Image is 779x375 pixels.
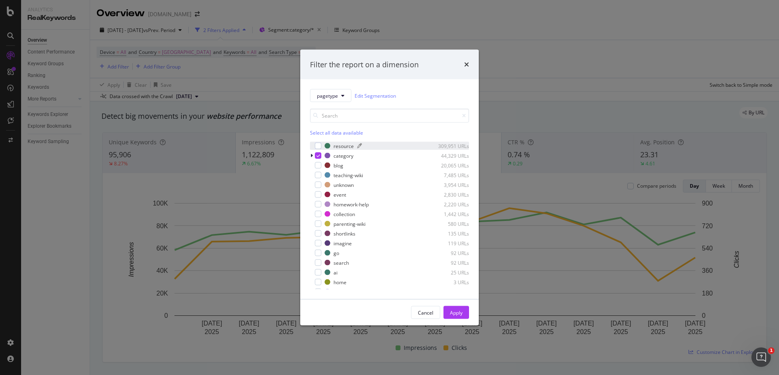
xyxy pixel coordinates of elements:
[310,109,469,123] input: Search
[334,240,352,246] div: imagine
[429,288,469,295] div: 2 URLs
[334,171,363,178] div: teaching-wiki
[310,129,469,136] div: Select all data available
[768,347,775,354] span: 1
[334,210,355,217] div: collection
[429,191,469,198] div: 2,830 URLs
[429,201,469,208] div: 2,220 URLs
[429,279,469,285] div: 3 URLs
[334,152,353,159] div: category
[334,201,369,208] div: homework-help
[464,59,469,70] div: times
[429,210,469,217] div: 1,442 URLs
[429,162,469,169] div: 20,065 URLs
[429,220,469,227] div: 580 URLs
[310,89,351,102] button: pagetype
[429,142,469,149] div: 309,951 URLs
[429,240,469,246] div: 119 URLs
[429,152,469,159] div: 44,329 URLs
[429,269,469,276] div: 25 URLs
[310,59,419,70] div: Filter the report on a dimension
[443,306,469,319] button: Apply
[334,249,339,256] div: go
[429,171,469,178] div: 7,485 URLs
[411,306,440,319] button: Cancel
[429,230,469,237] div: 135 URLs
[334,230,355,237] div: shortlinks
[334,191,346,198] div: event
[355,91,396,100] a: Edit Segmentation
[334,269,338,276] div: ai
[334,142,354,149] div: resource
[429,181,469,188] div: 3,954 URLs
[334,259,349,266] div: search
[751,347,771,367] iframe: Intercom live chat
[418,309,433,316] div: Cancel
[429,259,469,266] div: 92 URLs
[334,162,343,169] div: blog
[334,220,366,227] div: parenting-wiki
[429,249,469,256] div: 92 URLs
[334,279,346,285] div: home
[300,49,479,326] div: modal
[450,309,463,316] div: Apply
[334,181,354,188] div: unknown
[334,288,354,295] div: premium
[317,92,338,99] span: pagetype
